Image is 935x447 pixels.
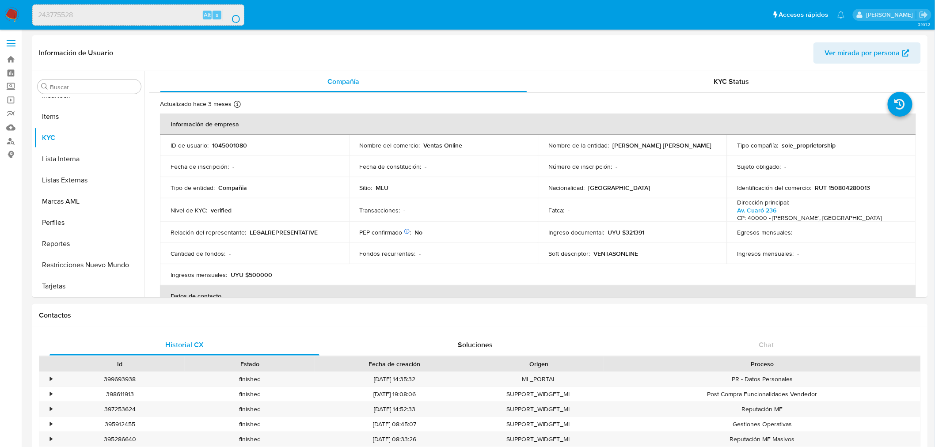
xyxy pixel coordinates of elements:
[737,184,812,192] p: Identificación del comercio :
[160,100,232,108] p: Actualizado hace 3 meses
[34,106,144,127] button: Items
[50,390,52,398] div: •
[185,417,315,432] div: finished
[608,228,644,236] p: UYU $321391
[785,163,787,170] p: -
[779,10,829,19] span: Accesos rápidos
[837,11,845,19] a: Notificaciones
[39,49,113,57] h1: Información de Usuario
[34,148,144,170] button: Lista Interna
[737,163,781,170] p: Sujeto obligado :
[415,228,423,236] p: No
[315,387,474,402] div: [DATE] 19:08:06
[360,250,416,258] p: Fondos recurrentes :
[315,402,474,417] div: [DATE] 14:52:33
[223,9,241,21] button: search-icon
[604,417,920,432] div: Gestiones Operativas
[866,11,916,19] p: gregorio.negri@mercadolibre.com
[458,340,493,350] span: Soluciones
[171,206,207,214] p: Nivel de KYC :
[315,372,474,386] div: [DATE] 14:35:32
[759,340,774,350] span: Chat
[50,405,52,413] div: •
[34,170,144,191] button: Listas Externas
[798,250,799,258] p: -
[737,141,779,149] p: Tipo compañía :
[474,372,604,386] div: ML_PORTAL
[50,420,52,428] div: •
[376,184,389,192] p: MLU
[171,228,246,236] p: Relación del representante :
[160,285,916,307] th: Datos de contacto
[360,184,372,192] p: Sitio :
[55,417,185,432] div: 395912455
[548,206,564,214] p: Fatca :
[216,11,218,19] span: s
[404,206,406,214] p: -
[604,402,920,417] div: Reputación ME
[50,435,52,443] div: •
[34,254,144,276] button: Restricciones Nuevo Mundo
[55,387,185,402] div: 398611913
[250,228,318,236] p: LEGALREPRESENTATIVE
[185,372,315,386] div: finished
[55,432,185,447] div: 395286640
[737,206,777,215] a: Av. Cuaró 236
[604,387,920,402] div: Post Compra Funcionalidades Vendedor
[360,206,400,214] p: Transacciones :
[218,184,247,192] p: Compañia
[315,417,474,432] div: [DATE] 08:45:07
[327,76,360,87] span: Compañía
[813,42,921,64] button: Ver mirada por persona
[61,360,179,368] div: Id
[604,372,920,386] div: PR - Datos Personales
[919,10,928,19] a: Salir
[34,191,144,212] button: Marcas AML
[548,184,585,192] p: Nacionalidad :
[41,83,48,90] button: Buscar
[548,250,590,258] p: Soft descriptor :
[612,141,711,149] p: [PERSON_NAME] [PERSON_NAME]
[360,228,411,236] p: PEP confirmado :
[34,212,144,233] button: Perfiles
[737,198,790,206] p: Dirección principal :
[593,250,638,258] p: VENTASONLINE
[815,184,870,192] p: RUT 150804280013
[33,9,244,21] input: Buscar usuario o caso...
[185,387,315,402] div: finished
[425,163,427,170] p: -
[737,228,793,236] p: Egresos mensuales :
[171,184,215,192] p: Tipo de entidad :
[171,163,229,170] p: Fecha de inscripción :
[171,141,209,149] p: ID de usuario :
[185,402,315,417] div: finished
[50,83,137,91] input: Buscar
[360,141,420,149] p: Nombre del comercio :
[737,250,794,258] p: Ingresos mensuales :
[548,228,604,236] p: Ingreso documental :
[616,163,617,170] p: -
[424,141,463,149] p: Ventas Online
[165,340,204,350] span: Historial CX
[796,228,798,236] p: -
[568,206,570,214] p: -
[825,42,900,64] span: Ver mirada por persona
[55,372,185,386] div: 399693938
[588,184,650,192] p: [GEOGRAPHIC_DATA]
[39,311,921,320] h1: Contactos
[211,206,232,214] p: verified
[160,114,916,135] th: Información de empresa
[474,432,604,447] div: SUPPORT_WIDGET_ML
[604,432,920,447] div: Reputación ME Masivos
[171,271,227,279] p: Ingresos mensuales :
[34,276,144,297] button: Tarjetas
[737,214,882,222] h4: CP: 40000 - [PERSON_NAME], [GEOGRAPHIC_DATA]
[231,271,272,279] p: UYU $500000
[548,141,609,149] p: Nombre de la entidad :
[474,387,604,402] div: SUPPORT_WIDGET_ML
[315,432,474,447] div: [DATE] 08:33:26
[474,402,604,417] div: SUPPORT_WIDGET_ML
[610,360,914,368] div: Proceso
[229,250,231,258] p: -
[714,76,749,87] span: KYC Status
